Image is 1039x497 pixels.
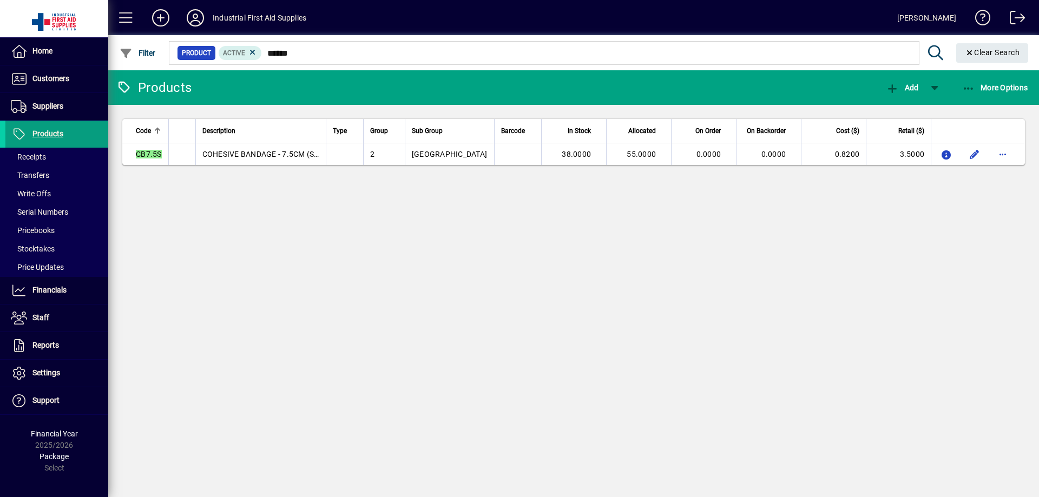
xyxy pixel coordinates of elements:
[761,150,786,158] span: 0.0000
[962,83,1028,92] span: More Options
[956,43,1029,63] button: Clear
[898,125,924,137] span: Retail ($)
[5,93,108,120] a: Suppliers
[223,49,245,57] span: Active
[548,125,601,137] div: In Stock
[627,150,656,158] span: 55.0000
[178,8,213,28] button: Profile
[743,125,795,137] div: On Backorder
[5,166,108,184] a: Transfers
[5,203,108,221] a: Serial Numbers
[117,43,159,63] button: Filter
[333,125,347,137] span: Type
[628,125,656,137] span: Allocated
[202,125,319,137] div: Description
[11,189,51,198] span: Write Offs
[994,145,1011,163] button: More options
[5,304,108,332] a: Staff
[836,125,859,137] span: Cost ($)
[5,148,108,166] a: Receipts
[696,150,721,158] span: 0.0000
[5,277,108,304] a: Financials
[568,125,591,137] span: In Stock
[11,226,55,235] span: Pricebooks
[965,48,1020,57] span: Clear Search
[136,150,162,158] em: CB7.5S
[5,360,108,387] a: Settings
[886,83,918,92] span: Add
[1002,2,1025,37] a: Logout
[32,129,63,138] span: Products
[32,396,60,405] span: Support
[182,48,211,58] span: Product
[5,38,108,65] a: Home
[967,2,991,37] a: Knowledge Base
[5,332,108,359] a: Reports
[695,125,721,137] span: On Order
[678,125,731,137] div: On Order
[32,368,60,377] span: Settings
[32,74,69,83] span: Customers
[897,9,956,26] div: [PERSON_NAME]
[11,263,64,271] span: Price Updates
[32,313,49,322] span: Staff
[5,221,108,240] a: Pricebooks
[966,145,983,163] button: Edit
[219,46,262,60] mat-chip: Activation Status: Active
[370,125,388,137] span: Group
[202,150,363,158] span: COHESIVE BANDAGE - 7.5CM (SKIN COLOUR)
[32,47,52,55] span: Home
[31,429,78,438] span: Financial Year
[412,125,488,137] div: Sub Group
[143,8,178,28] button: Add
[562,150,591,158] span: 38.0000
[5,387,108,414] a: Support
[40,452,69,461] span: Package
[213,9,306,26] div: Industrial First Aid Supplies
[883,78,921,97] button: Add
[11,208,68,216] span: Serial Numbers
[5,258,108,276] a: Price Updates
[613,125,666,137] div: Allocated
[412,125,443,137] span: Sub Group
[136,125,162,137] div: Code
[32,286,67,294] span: Financials
[11,171,49,180] span: Transfers
[959,78,1031,97] button: More Options
[412,150,487,158] span: [GEOGRAPHIC_DATA]
[32,341,59,349] span: Reports
[120,49,156,57] span: Filter
[501,125,525,137] span: Barcode
[5,65,108,92] a: Customers
[202,125,235,137] span: Description
[5,184,108,203] a: Write Offs
[747,125,786,137] span: On Backorder
[501,125,535,137] div: Barcode
[32,102,63,110] span: Suppliers
[11,244,55,253] span: Stocktakes
[333,125,357,137] div: Type
[136,125,151,137] span: Code
[11,153,46,161] span: Receipts
[370,150,374,158] span: 2
[866,143,931,165] td: 3.5000
[801,143,866,165] td: 0.8200
[5,240,108,258] a: Stocktakes
[116,79,192,96] div: Products
[370,125,398,137] div: Group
